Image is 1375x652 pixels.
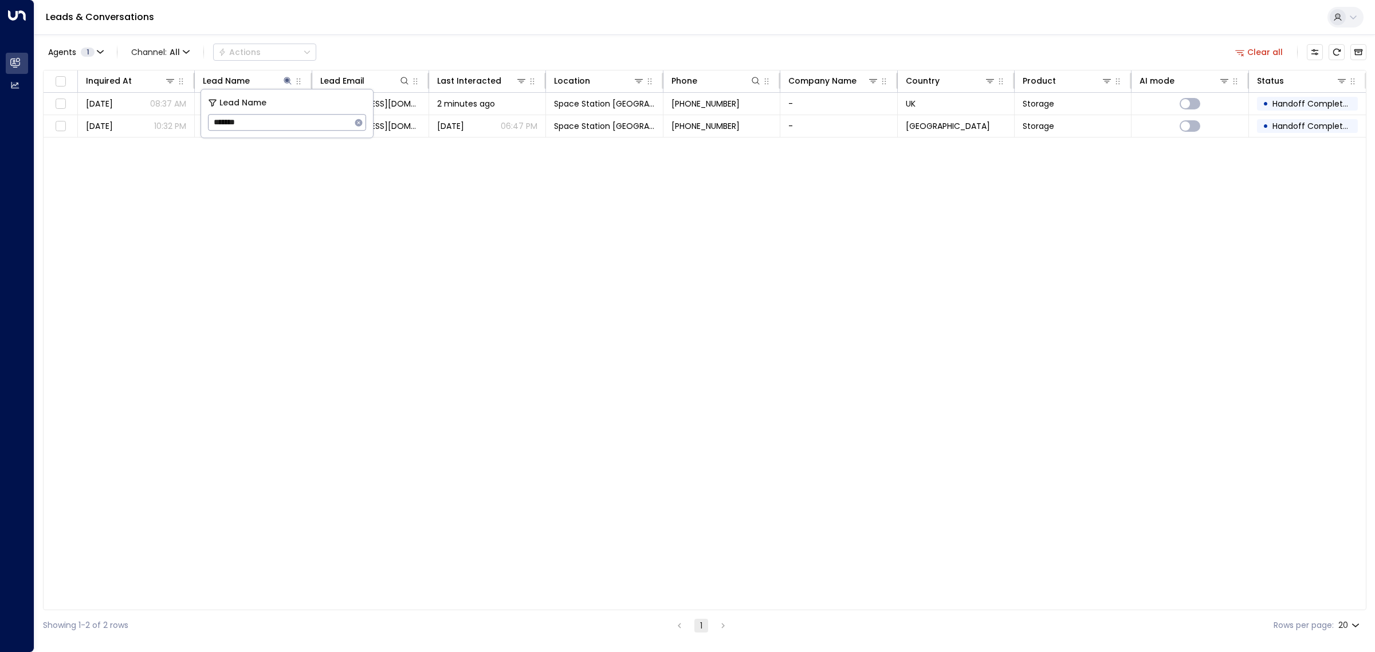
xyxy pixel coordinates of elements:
[554,120,654,132] span: Space Station Wakefield
[213,44,316,61] div: Button group with a nested menu
[1257,74,1347,88] div: Status
[906,74,996,88] div: Country
[1307,44,1323,60] button: Customize
[127,44,194,60] span: Channel:
[437,74,527,88] div: Last Interacted
[43,619,128,631] div: Showing 1-2 of 2 rows
[671,98,740,109] span: +447812170155
[1272,98,1353,109] span: Handoff Completed
[788,74,878,88] div: Company Name
[127,44,194,60] button: Channel:All
[150,98,186,109] p: 08:37 AM
[672,618,730,633] nav: pagination navigation
[1263,94,1268,113] div: •
[1350,44,1366,60] button: Archived Leads
[86,74,176,88] div: Inquired At
[1274,619,1334,631] label: Rows per page:
[780,115,897,137] td: -
[320,74,364,88] div: Lead Email
[154,120,186,132] p: 10:32 PM
[906,98,916,109] span: UK
[1231,44,1288,60] button: Clear all
[218,47,261,57] div: Actions
[203,74,293,88] div: Lead Name
[1329,44,1345,60] span: Refresh
[437,98,495,109] span: 2 minutes ago
[780,93,897,115] td: -
[320,74,410,88] div: Lead Email
[1023,74,1056,88] div: Product
[1140,74,1174,88] div: AI mode
[671,74,761,88] div: Phone
[48,48,76,56] span: Agents
[554,74,590,88] div: Location
[53,119,68,133] span: Toggle select row
[1272,120,1353,132] span: Handoff Completed
[694,619,708,633] button: page 1
[1338,617,1362,634] div: 20
[81,48,95,57] span: 1
[788,74,857,88] div: Company Name
[554,74,644,88] div: Location
[170,48,180,57] span: All
[501,120,537,132] p: 06:47 PM
[1263,116,1268,136] div: •
[213,44,316,61] button: Actions
[1257,74,1284,88] div: Status
[219,96,266,109] span: Lead Name
[1023,120,1054,132] span: Storage
[554,98,654,109] span: Space Station Wakefield
[86,74,132,88] div: Inquired At
[671,120,740,132] span: +447812170155
[53,74,68,89] span: Toggle select all
[437,120,464,132] span: Aug 18, 2025
[1023,98,1054,109] span: Storage
[671,74,697,88] div: Phone
[203,74,250,88] div: Lead Name
[906,120,990,132] span: United Kingdom
[53,97,68,111] span: Toggle select row
[86,98,113,109] span: Yesterday
[437,74,501,88] div: Last Interacted
[1140,74,1229,88] div: AI mode
[43,44,108,60] button: Agents1
[906,74,940,88] div: Country
[86,120,113,132] span: Aug 17, 2025
[46,10,154,23] a: Leads & Conversations
[1023,74,1113,88] div: Product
